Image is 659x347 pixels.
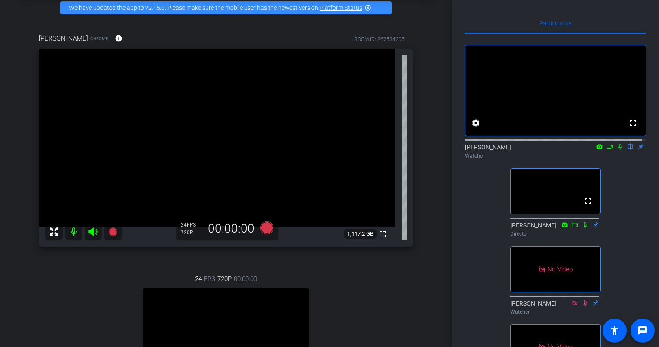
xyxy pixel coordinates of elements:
mat-icon: fullscreen [583,196,593,206]
mat-icon: flip [625,142,636,150]
span: 00:00:00 [234,274,257,284]
div: 00:00:00 [202,221,260,236]
mat-icon: highlight_off [364,4,371,11]
span: Participants [539,20,572,26]
mat-icon: settings [471,118,481,128]
div: 24 [181,221,202,228]
span: FPS [187,222,196,228]
div: Director [510,230,601,238]
div: Watcher [510,308,601,316]
mat-icon: fullscreen [377,229,388,240]
div: Watcher [465,152,646,160]
span: FPS [204,274,215,284]
span: 1,117.2 GB [344,229,377,239]
div: [PERSON_NAME] [510,221,601,238]
div: [PERSON_NAME] [465,143,646,160]
span: No Video [547,265,573,273]
a: Platform Status [320,4,362,11]
div: ROOM ID: 867534205 [354,35,405,43]
div: 720P [181,229,202,236]
div: [PERSON_NAME] [510,299,601,316]
span: Chrome [90,35,108,42]
span: 24 [195,274,202,284]
span: 720P [217,274,232,284]
span: [PERSON_NAME] [39,34,88,43]
mat-icon: info [115,35,122,42]
div: We have updated the app to v2.15.0. Please make sure the mobile user has the newest version. [60,1,392,14]
mat-icon: fullscreen [628,118,638,128]
mat-icon: message [637,325,648,336]
mat-icon: accessibility [609,325,620,336]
